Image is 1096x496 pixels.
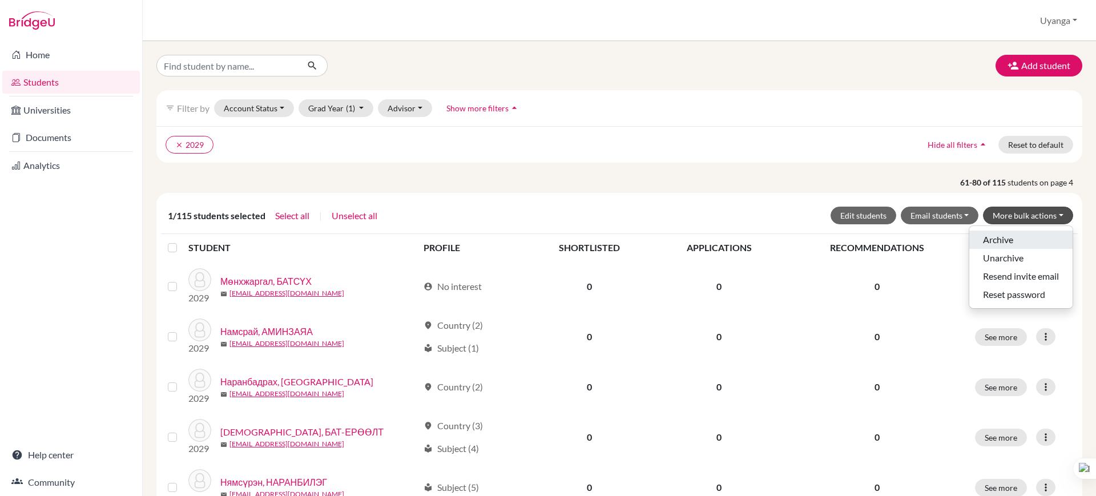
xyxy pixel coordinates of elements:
[188,419,211,442] img: Нямсүрэн, БАТ-ЕРӨӨЛТ
[437,99,530,117] button: Show more filtersarrow_drop_up
[968,234,1078,261] th: SEE MORE
[2,443,140,466] a: Help center
[446,103,509,113] span: Show more filters
[424,419,483,433] div: Country (3)
[901,207,979,224] button: Email students
[652,412,785,462] td: 0
[229,439,344,449] a: [EMAIL_ADDRESS][DOMAIN_NAME]
[969,285,1073,304] button: Reset password
[996,55,1082,76] button: Add student
[229,338,344,349] a: [EMAIL_ADDRESS][DOMAIN_NAME]
[2,154,140,177] a: Analytics
[526,261,652,312] td: 0
[214,99,294,117] button: Account Status
[424,380,483,394] div: Country (2)
[168,209,265,223] span: 1/115 students selected
[166,103,175,112] i: filter_list
[188,268,211,291] img: Мөнхжаргал, БАТСҮХ
[220,375,373,389] a: Наранбадрах, [GEOGRAPHIC_DATA]
[188,291,211,305] p: 2029
[220,391,227,398] span: mail
[229,389,344,399] a: [EMAIL_ADDRESS][DOMAIN_NAME]
[652,312,785,362] td: 0
[969,249,1073,267] button: Unarchive
[331,208,378,223] button: Unselect all
[1008,176,1082,188] span: students on page 4
[969,231,1073,249] button: Archive
[998,136,1073,154] button: Reset to default
[417,234,526,261] th: PROFILE
[960,176,1008,188] strong: 61-80 of 115
[229,288,344,299] a: [EMAIL_ADDRESS][DOMAIN_NAME]
[2,43,140,66] a: Home
[2,471,140,494] a: Community
[424,321,433,330] span: location_on
[793,481,961,494] p: 0
[424,481,479,494] div: Subject (5)
[975,429,1027,446] button: See more
[793,380,961,394] p: 0
[175,141,183,149] i: clear
[1035,10,1082,31] button: Uyanga
[526,412,652,462] td: 0
[928,140,977,150] span: Hide all filters
[319,209,322,223] span: |
[424,282,433,291] span: account_circle
[424,344,433,353] span: local_library
[424,341,479,355] div: Subject (1)
[188,442,211,455] p: 2029
[969,267,1073,285] button: Resend invite email
[786,234,968,261] th: RECOMMENDATIONS
[220,475,327,489] a: Нямсүрэн, НАРАНБИЛЭГ
[793,280,961,293] p: 0
[424,382,433,392] span: location_on
[2,126,140,149] a: Documents
[975,328,1027,346] button: See more
[918,136,998,154] button: Hide all filtersarrow_drop_up
[2,71,140,94] a: Students
[424,318,483,332] div: Country (2)
[526,312,652,362] td: 0
[652,234,785,261] th: APPLICATIONS
[526,234,652,261] th: SHORTLISTED
[969,225,1073,309] ul: More bulk actions
[220,275,312,288] a: Мөнхжаргал, БАТСҮХ
[424,444,433,453] span: local_library
[526,362,652,412] td: 0
[652,261,785,312] td: 0
[424,442,479,455] div: Subject (4)
[220,425,384,439] a: [DEMOGRAPHIC_DATA], БАТ-ЕРӨӨЛТ
[652,362,785,412] td: 0
[220,341,227,348] span: mail
[509,102,520,114] i: arrow_drop_up
[156,55,298,76] input: Find student by name...
[188,234,417,261] th: STUDENT
[188,469,211,492] img: Нямсүрэн, НАРАНБИЛЭГ
[9,11,55,30] img: Bridge-U
[188,318,211,341] img: Намсрай, АМИНЗАЯА
[424,280,482,293] div: No interest
[177,103,209,114] span: Filter by
[983,207,1073,224] button: More bulk actions
[188,392,211,405] p: 2029
[378,99,432,117] button: Advisor
[275,208,310,223] button: Select all
[831,207,896,224] button: Edit students
[793,330,961,344] p: 0
[188,369,211,392] img: Наранбадрах, АНИР
[220,291,227,297] span: mail
[977,139,989,150] i: arrow_drop_up
[793,430,961,444] p: 0
[2,99,140,122] a: Universities
[424,421,433,430] span: location_on
[166,136,213,154] button: clear2029
[424,483,433,492] span: local_library
[220,441,227,448] span: mail
[188,341,211,355] p: 2029
[975,378,1027,396] button: See more
[220,325,313,338] a: Намсрай, АМИНЗАЯА
[346,103,355,113] span: (1)
[299,99,374,117] button: Grad Year(1)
